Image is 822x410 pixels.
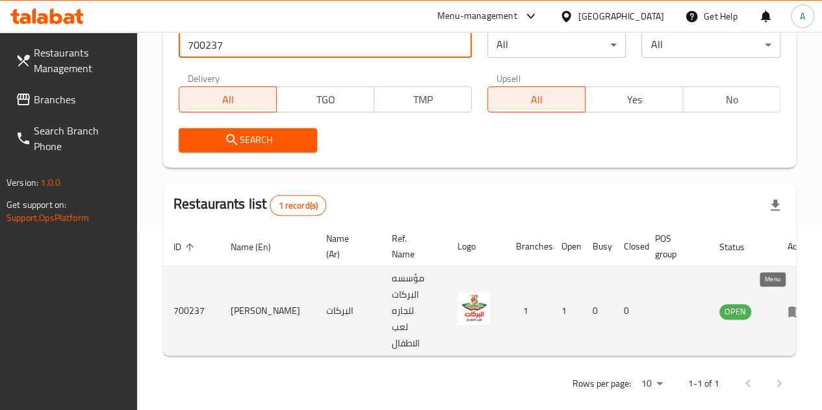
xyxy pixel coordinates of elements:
span: Version: [6,174,38,191]
div: Export file [760,190,791,221]
input: Search for restaurant name or ID.. [179,32,472,58]
button: All [179,86,277,112]
span: All [493,90,580,109]
span: Status [719,239,762,255]
label: Upsell [496,73,520,83]
td: [PERSON_NAME] [220,266,316,356]
a: Branches [5,84,137,115]
p: 1-1 of 1 [688,376,719,392]
div: Total records count [270,195,326,216]
th: Open [551,227,582,266]
span: Name (En) [231,239,288,255]
div: All [487,32,626,58]
span: Search Branch Phone [34,123,127,154]
th: Action [777,227,822,266]
div: OPEN [719,304,751,320]
a: Search Branch Phone [5,115,137,162]
td: 700237 [163,266,220,356]
span: 1.0.0 [40,174,60,191]
span: TMP [379,90,467,109]
th: Branches [506,227,551,266]
span: Branches [34,92,127,107]
table: enhanced table [163,227,822,356]
p: Rows per page: [572,376,631,392]
span: TGO [282,90,369,109]
span: Restaurants Management [34,45,127,76]
div: All [641,32,780,58]
span: No [688,90,775,109]
span: Name (Ar) [326,231,366,262]
img: AL-Barakat [457,292,490,325]
span: OPEN [719,304,751,319]
label: Delivery [188,73,220,83]
span: Get support on: [6,196,66,213]
button: All [487,86,585,112]
span: ID [173,239,198,255]
td: 1 [506,266,551,356]
td: 0 [582,266,613,356]
button: Yes [585,86,683,112]
th: Logo [447,227,506,266]
span: Yes [591,90,678,109]
div: [GEOGRAPHIC_DATA] [578,9,664,23]
div: Rows per page: [636,374,667,394]
h2: Restaurants list [173,194,326,216]
td: 0 [613,266,645,356]
button: TMP [374,86,472,112]
td: 1 [551,266,582,356]
button: TGO [276,86,374,112]
span: Search [189,132,307,148]
a: Support.OpsPlatform [6,209,89,226]
span: A [800,9,805,23]
button: Search [179,128,318,152]
td: البركات [316,266,381,356]
span: Ref. Name [392,231,431,262]
div: Menu-management [437,8,517,24]
button: No [682,86,780,112]
span: 1 record(s) [270,199,326,212]
span: POS group [655,231,693,262]
td: مؤسسه البركات لتجاره لعب الاطفال [381,266,447,356]
th: Closed [613,227,645,266]
th: Busy [582,227,613,266]
span: All [185,90,272,109]
a: Restaurants Management [5,37,137,84]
